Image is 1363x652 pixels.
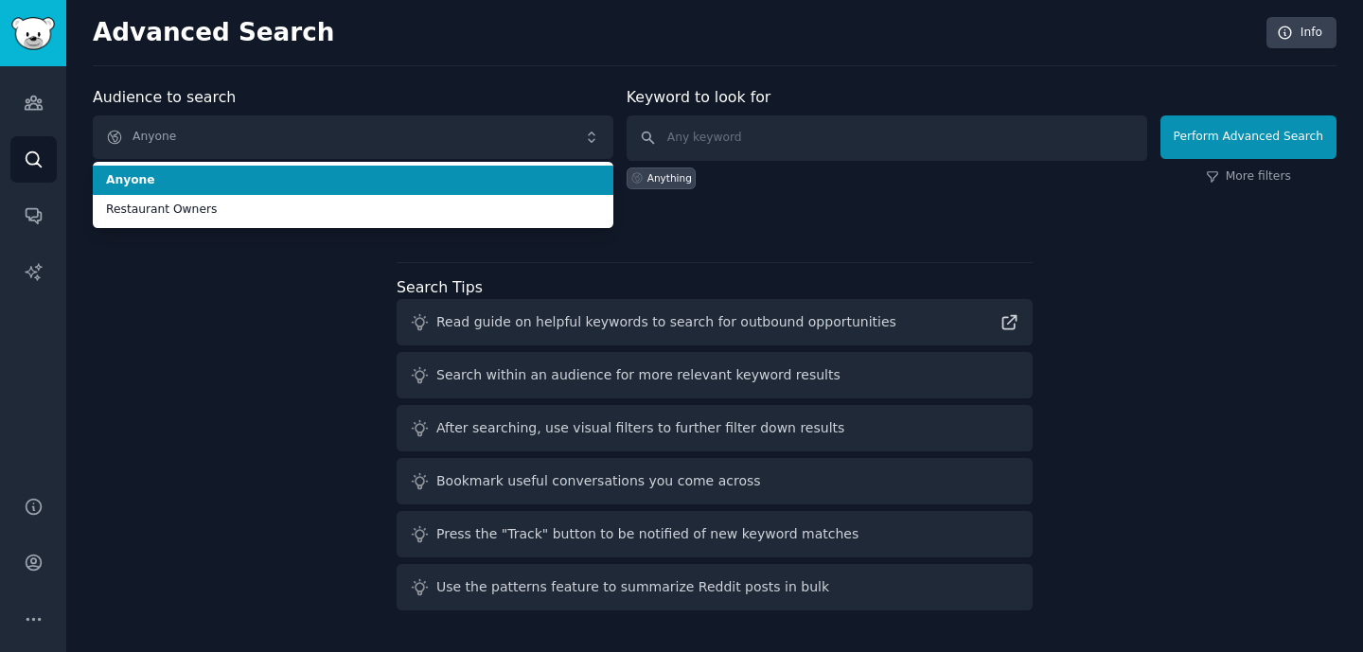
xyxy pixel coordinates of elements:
div: Press the "Track" button to be notified of new keyword matches [436,524,859,544]
button: Anyone [93,115,613,159]
h2: Advanced Search [93,18,1256,48]
label: Audience to search [93,88,236,106]
label: Search Tips [397,278,483,296]
a: Info [1266,17,1336,49]
img: GummySearch logo [11,17,55,50]
span: Restaurant Owners [106,202,600,219]
div: Read guide on helpful keywords to search for outbound opportunities [436,312,896,332]
div: Bookmark useful conversations you come across [436,471,761,491]
div: After searching, use visual filters to further filter down results [436,418,844,438]
div: Use the patterns feature to summarize Reddit posts in bulk [436,577,829,597]
input: Any keyword [627,115,1147,161]
div: Search within an audience for more relevant keyword results [436,365,841,385]
ul: Anyone [93,162,613,228]
label: Keyword to look for [627,88,771,106]
div: Anything [647,171,692,185]
button: Perform Advanced Search [1160,115,1336,159]
a: More filters [1206,168,1291,185]
span: Anyone [106,172,600,189]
